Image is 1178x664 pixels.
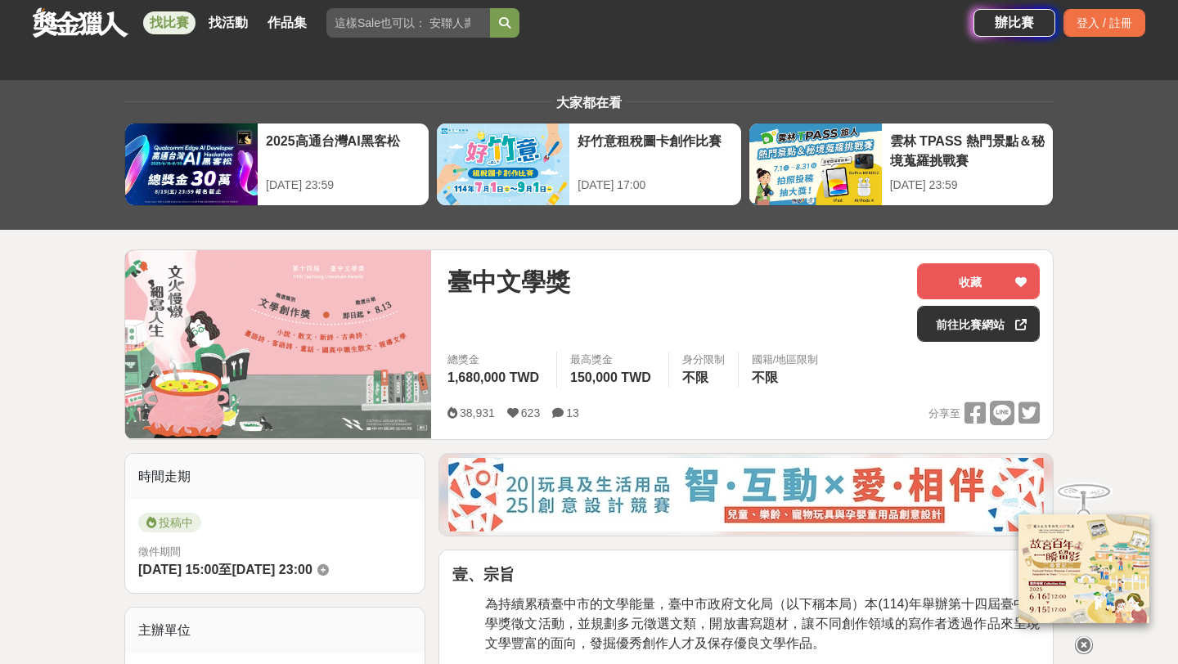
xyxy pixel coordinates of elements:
a: 找比賽 [143,11,196,34]
span: 1,680,000 TWD [447,370,539,384]
a: 2025高通台灣AI黑客松[DATE] 23:59 [124,123,429,206]
span: 投稿中 [138,513,201,532]
span: 13 [566,406,579,419]
a: 找活動 [202,11,254,34]
a: 雲林 TPASS 熱門景點＆秘境蒐羅挑戰賽[DATE] 23:59 [749,123,1054,206]
div: 2025高通台灣AI黑客松 [266,132,420,168]
div: 身分限制 [682,352,725,368]
button: 收藏 [917,263,1040,299]
span: 623 [521,406,540,419]
div: 國籍/地區限制 [752,352,819,368]
span: 臺中文學獎 [447,263,570,300]
a: 前往比賽網站 [917,306,1040,342]
div: 主辦單位 [125,608,425,653]
div: 登入 / 註冊 [1063,9,1145,37]
div: [DATE] 23:59 [890,177,1045,194]
span: 徵件期間 [138,545,181,558]
a: 好竹意租稅圖卡創作比賽[DATE] 17:00 [436,123,741,206]
span: [DATE] 23:00 [232,563,312,577]
img: d4b53da7-80d9-4dd2-ac75-b85943ec9b32.jpg [448,458,1044,532]
a: 作品集 [261,11,313,34]
span: 38,931 [460,406,495,419]
span: 最高獎金 [570,352,655,368]
span: 不限 [752,370,778,384]
span: 150,000 TWD [570,370,651,384]
div: [DATE] 23:59 [266,177,420,194]
div: [DATE] 17:00 [578,177,732,194]
input: 這樣Sale也可以： 安聯人壽創意銷售法募集 [326,8,490,38]
div: 時間走期 [125,454,425,500]
span: 不限 [682,370,708,384]
img: Cover Image [125,250,431,438]
span: 為持續累積臺中市的文學能量，臺中市政府文化局（以下稱本局）本(114)年舉辦第十四屆臺中文學獎徵文活動，並規劃多元徵選文類，開放書寫題材，讓不同創作領域的寫作者透過作品來呈現文學豐富的面向，發掘... [485,597,1040,650]
span: [DATE] 15:00 [138,563,218,577]
img: 968ab78a-c8e5-4181-8f9d-94c24feca916.png [1018,514,1149,623]
div: 雲林 TPASS 熱門景點＆秘境蒐羅挑戰賽 [890,132,1045,168]
span: 大家都在看 [552,96,626,110]
a: 辦比賽 [973,9,1055,37]
span: 至 [218,563,232,577]
span: 總獎金 [447,352,543,368]
strong: 壹、宗旨 [452,566,515,583]
span: 分享至 [928,402,960,426]
div: 好竹意租稅圖卡創作比賽 [578,132,732,168]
